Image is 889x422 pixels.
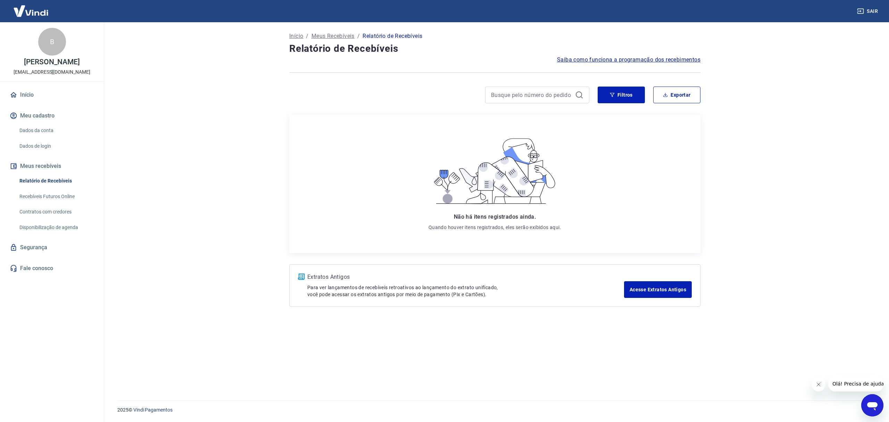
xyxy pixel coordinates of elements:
p: Extratos Antigos [307,273,624,281]
span: Não há itens registrados ainda. [454,213,536,220]
a: Dados de login [17,139,95,153]
p: / [306,32,308,40]
a: Contratos com credores [17,205,95,219]
a: Segurança [8,240,95,255]
a: Vindi Pagamentos [133,407,173,413]
div: B [38,28,66,56]
p: [PERSON_NAME] [24,58,80,66]
button: Filtros [598,87,645,103]
iframe: Botão para abrir a janela de mensagens [861,394,883,416]
p: Quando houver itens registrados, eles serão exibidos aqui. [429,224,561,231]
a: Recebíveis Futuros Online [17,189,95,204]
button: Exportar [653,87,700,103]
p: 2025 © [117,406,872,414]
a: Início [289,32,303,40]
button: Meu cadastro [8,108,95,123]
a: Disponibilização de agenda [17,220,95,235]
iframe: Mensagem da empresa [828,376,883,391]
input: Busque pelo número do pedido [491,90,572,100]
h4: Relatório de Recebíveis [289,42,700,56]
p: [EMAIL_ADDRESS][DOMAIN_NAME] [14,68,90,76]
span: Olá! Precisa de ajuda? [4,5,58,10]
p: Relatório de Recebíveis [363,32,422,40]
p: / [357,32,360,40]
a: Saiba como funciona a programação dos recebimentos [557,56,700,64]
a: Fale conosco [8,261,95,276]
button: Meus recebíveis [8,159,95,174]
button: Sair [856,5,881,18]
p: Para ver lançamentos de recebíveis retroativos ao lançamento do extrato unificado, você pode aces... [307,284,624,298]
img: Vindi [8,0,53,22]
a: Meus Recebíveis [311,32,355,40]
a: Início [8,87,95,103]
a: Dados da conta [17,123,95,138]
a: Relatório de Recebíveis [17,174,95,188]
iframe: Fechar mensagem [812,378,825,391]
img: ícone [298,274,305,280]
a: Acesse Extratos Antigos [624,281,692,298]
